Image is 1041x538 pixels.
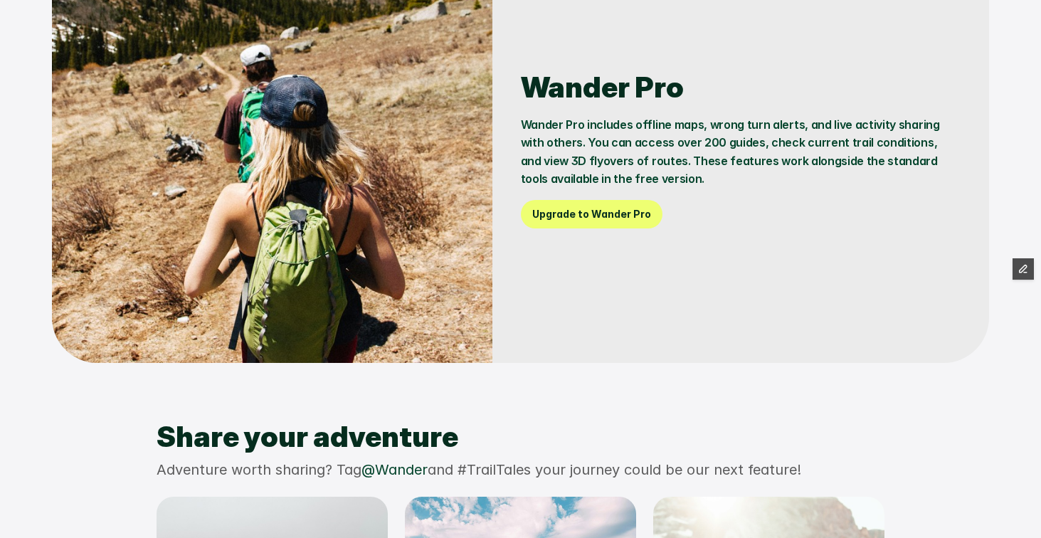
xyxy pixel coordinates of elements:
p: Upgrade to Wander Pro [532,206,651,222]
p: Wander Pro includes offline maps, wrong turn alerts, and live activity sharing with others. You c... [521,116,948,189]
h2: Share your adventure [157,420,885,454]
p: Adventure worth sharing? Tag and #TrailTales your journey could be our next feature! [157,460,885,480]
button: Edit Framer Content [1013,258,1034,280]
a: Upgrade to Wander Pro [521,200,662,228]
a: @Wander [361,461,428,478]
h2: Wander Pro [521,70,948,105]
